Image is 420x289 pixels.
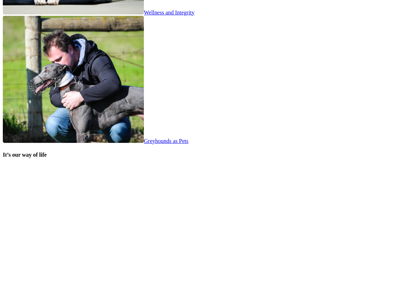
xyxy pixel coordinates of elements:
a: Wellness and Integrity [3,10,195,16]
h4: It’s our way of life [3,152,417,158]
span: Greyhounds as Pets [144,138,188,144]
img: feature-wellness-and-integrity.jpg [3,16,144,143]
a: Greyhounds as Pets [3,138,188,144]
span: Wellness and Integrity [144,10,195,16]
